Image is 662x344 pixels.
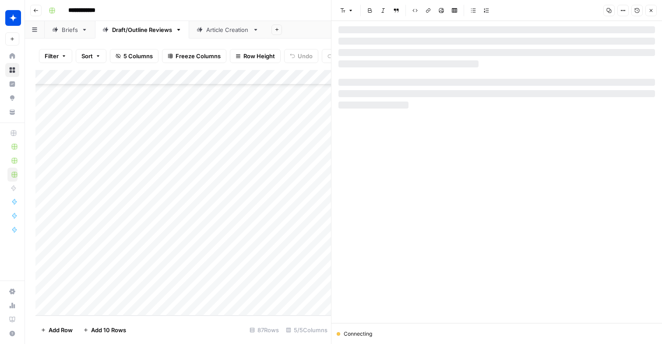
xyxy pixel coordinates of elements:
[5,298,19,312] a: Usage
[189,21,266,39] a: Article Creation
[5,105,19,119] a: Your Data
[62,25,78,34] div: Briefs
[123,52,153,60] span: 5 Columns
[243,52,275,60] span: Row Height
[5,63,19,77] a: Browse
[5,312,19,326] a: Learning Hub
[5,326,19,340] button: Help + Support
[206,25,249,34] div: Article Creation
[5,49,19,63] a: Home
[110,49,158,63] button: 5 Columns
[282,323,331,337] div: 5/5 Columns
[337,330,657,338] div: Connecting
[298,52,313,60] span: Undo
[5,77,19,91] a: Insights
[5,7,19,29] button: Workspace: Wiz
[246,323,282,337] div: 87 Rows
[176,52,221,60] span: Freeze Columns
[5,284,19,298] a: Settings
[35,323,78,337] button: Add Row
[95,21,189,39] a: Draft/Outline Reviews
[49,326,73,334] span: Add Row
[284,49,318,63] button: Undo
[81,52,93,60] span: Sort
[45,52,59,60] span: Filter
[162,49,226,63] button: Freeze Columns
[5,10,21,26] img: Wiz Logo
[112,25,172,34] div: Draft/Outline Reviews
[5,91,19,105] a: Opportunities
[76,49,106,63] button: Sort
[91,326,126,334] span: Add 10 Rows
[230,49,281,63] button: Row Height
[39,49,72,63] button: Filter
[45,21,95,39] a: Briefs
[78,323,131,337] button: Add 10 Rows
